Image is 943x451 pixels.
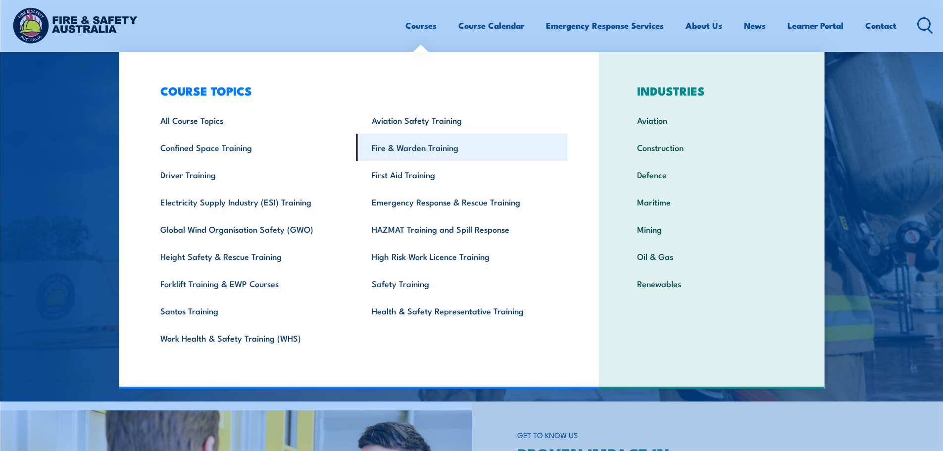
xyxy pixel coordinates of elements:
a: Confined Space Training [145,134,356,161]
h3: INDUSTRIES [622,84,801,98]
a: Defence [622,161,801,188]
a: Global Wind Organisation Safety (GWO) [145,215,356,243]
a: HAZMAT Training and Spill Response [356,215,568,243]
a: Work Health & Safety Training (WHS) [145,324,356,351]
a: Construction [622,134,801,161]
a: Contact [865,12,896,39]
a: Learner Portal [788,12,844,39]
a: Safety Training [356,270,568,297]
a: Electricity Supply Industry (ESI) Training [145,188,356,215]
a: Fire & Warden Training [356,134,568,161]
h6: GET TO KNOW US [517,426,789,445]
a: Height Safety & Rescue Training [145,243,356,270]
a: Santos Training [145,297,356,324]
a: Courses [405,12,437,39]
a: Mining [622,215,801,243]
a: Emergency Response & Rescue Training [356,188,568,215]
a: High Risk Work Licence Training [356,243,568,270]
a: Driver Training [145,161,356,188]
a: Forklift Training & EWP Courses [145,270,356,297]
a: News [744,12,766,39]
a: Health & Safety Representative Training [356,297,568,324]
a: Maritime [622,188,801,215]
a: Aviation [622,106,801,134]
h3: COURSE TOPICS [145,84,568,98]
a: About Us [686,12,722,39]
a: Renewables [622,270,801,297]
a: Emergency Response Services [546,12,664,39]
a: Oil & Gas [622,243,801,270]
a: Aviation Safety Training [356,106,568,134]
a: All Course Topics [145,106,356,134]
a: First Aid Training [356,161,568,188]
a: Course Calendar [458,12,524,39]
